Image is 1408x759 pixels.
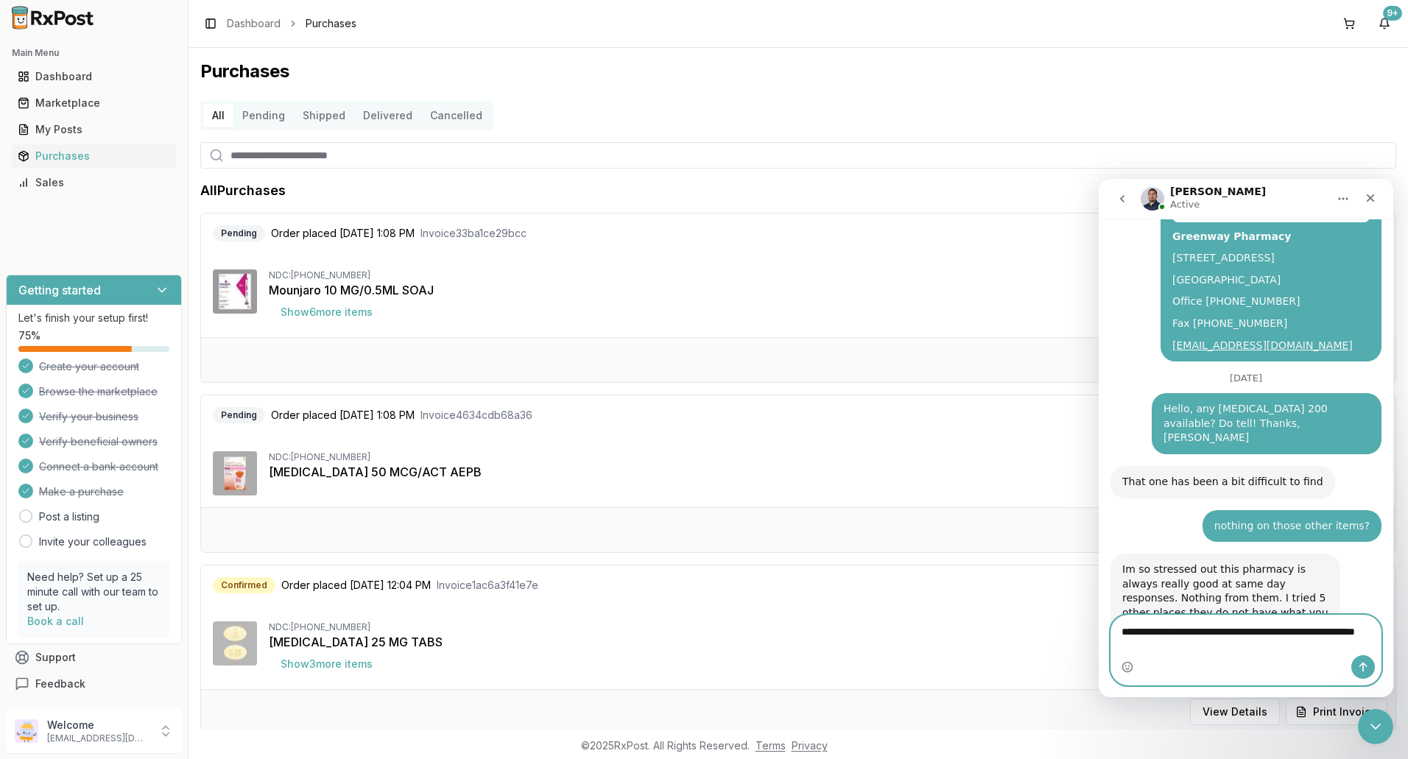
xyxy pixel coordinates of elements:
h1: Purchases [200,60,1396,83]
span: Make a purchase [39,484,124,499]
iframe: Intercom live chat [1358,709,1393,744]
div: Mounjaro 10 MG/0.5ML SOAJ [269,281,1384,299]
div: nothing on those other items? [104,331,283,364]
a: Book a call [27,615,84,627]
div: Pending [213,407,265,423]
div: [STREET_ADDRESS] [74,72,271,87]
a: Invite your colleagues [39,534,147,549]
img: Jardiance 25 MG TABS [213,621,257,666]
div: Office [PHONE_NUMBER] [74,116,271,130]
div: [GEOGRAPHIC_DATA] [74,94,271,109]
div: Confirmed [213,577,275,593]
textarea: Message… [13,437,282,476]
div: [MEDICAL_DATA] 50 MCG/ACT AEPB [269,463,1384,481]
img: User avatar [15,719,38,743]
span: Verify your business [39,409,138,424]
nav: breadcrumb [227,16,356,31]
span: Create your account [39,359,139,374]
iframe: Intercom live chat [1099,179,1393,697]
div: Pending [213,225,265,241]
button: Show3more items [269,651,384,677]
div: NDC: [PHONE_NUMBER] [269,269,1384,281]
a: Dashboard [12,63,176,90]
div: That one has been a bit difficult to find [24,296,225,311]
span: Purchases [306,16,356,31]
img: Mounjaro 10 MG/0.5ML SOAJ [213,269,257,314]
span: Order placed [DATE] 12:04 PM [281,578,431,593]
div: JEFFREY says… [12,214,283,287]
button: Pending [233,104,294,127]
h2: Main Menu [12,47,176,59]
div: Im so stressed out this pharmacy is always really good at same day responses. Nothing from them. ... [12,375,242,508]
b: Greenway Pharmacy [74,52,192,63]
a: Marketplace [12,90,176,116]
div: NDC: [PHONE_NUMBER] [269,451,1384,463]
a: My Posts [12,116,176,143]
p: [EMAIL_ADDRESS][DOMAIN_NAME] [47,732,149,744]
p: Need help? Set up a 25 minute call with our team to set up. [27,570,161,614]
a: Purchases [12,143,176,169]
p: Welcome [47,718,149,732]
span: 75 % [18,328,41,343]
button: Show6more items [269,299,384,325]
div: Dashboard [18,69,170,84]
button: Emoji picker [23,482,35,494]
div: Manuel says… [12,287,283,331]
button: View Details [1190,699,1280,725]
img: RxPost Logo [6,6,100,29]
button: Cancelled [421,104,491,127]
button: Purchases [6,144,182,168]
button: All [203,104,233,127]
button: Send a message… [253,476,276,500]
div: [DATE] [12,194,283,214]
a: Privacy [792,739,828,752]
div: Hello, any [MEDICAL_DATA] 200 available? Do tell! Thanks, [PERSON_NAME] [53,214,283,275]
div: Marketplace [18,96,170,110]
h1: All Purchases [200,180,286,201]
img: Arnuity Ellipta 50 MCG/ACT AEPB [213,451,257,495]
div: nothing on those other items? [116,340,271,355]
h3: Getting started [18,281,101,299]
div: Sales [18,175,170,190]
button: Shipped [294,104,354,127]
a: [EMAIL_ADDRESS][DOMAIN_NAME] [74,160,254,172]
button: Marketplace [6,91,182,115]
div: Hello, any [MEDICAL_DATA] 200 available? Do tell! Thanks, [PERSON_NAME] [65,223,271,266]
a: Terms [756,739,786,752]
button: Sales [6,171,182,194]
div: 9+ [1383,6,1402,21]
span: Feedback [35,677,85,691]
a: Sales [12,169,176,196]
button: Support [6,644,182,671]
a: Dashboard [227,16,281,31]
a: Post a listing [39,509,99,524]
span: Verify beneficial owners [39,434,158,449]
span: Connect a bank account [39,459,158,474]
span: Invoice 33ba1ce29bcc [420,226,527,241]
span: Order placed [DATE] 1:08 PM [271,408,415,423]
button: Delivered [354,104,421,127]
div: Im so stressed out this pharmacy is always really good at same day responses. Nothing from them. ... [24,384,230,499]
div: My Posts [18,122,170,137]
span: Order placed [DATE] 1:08 PM [271,226,415,241]
button: Print Invoice [1286,699,1387,725]
div: Manuel says… [12,375,283,520]
button: Dashboard [6,65,182,88]
div: JEFFREY says… [12,331,283,375]
p: Let's finish your setup first! [18,311,169,325]
span: Browse the marketplace [39,384,158,399]
div: NDC: [PHONE_NUMBER] [269,621,1384,633]
button: Feedback [6,671,182,697]
button: 9+ [1373,12,1396,35]
span: Invoice 4634cdb68a36 [420,408,532,423]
